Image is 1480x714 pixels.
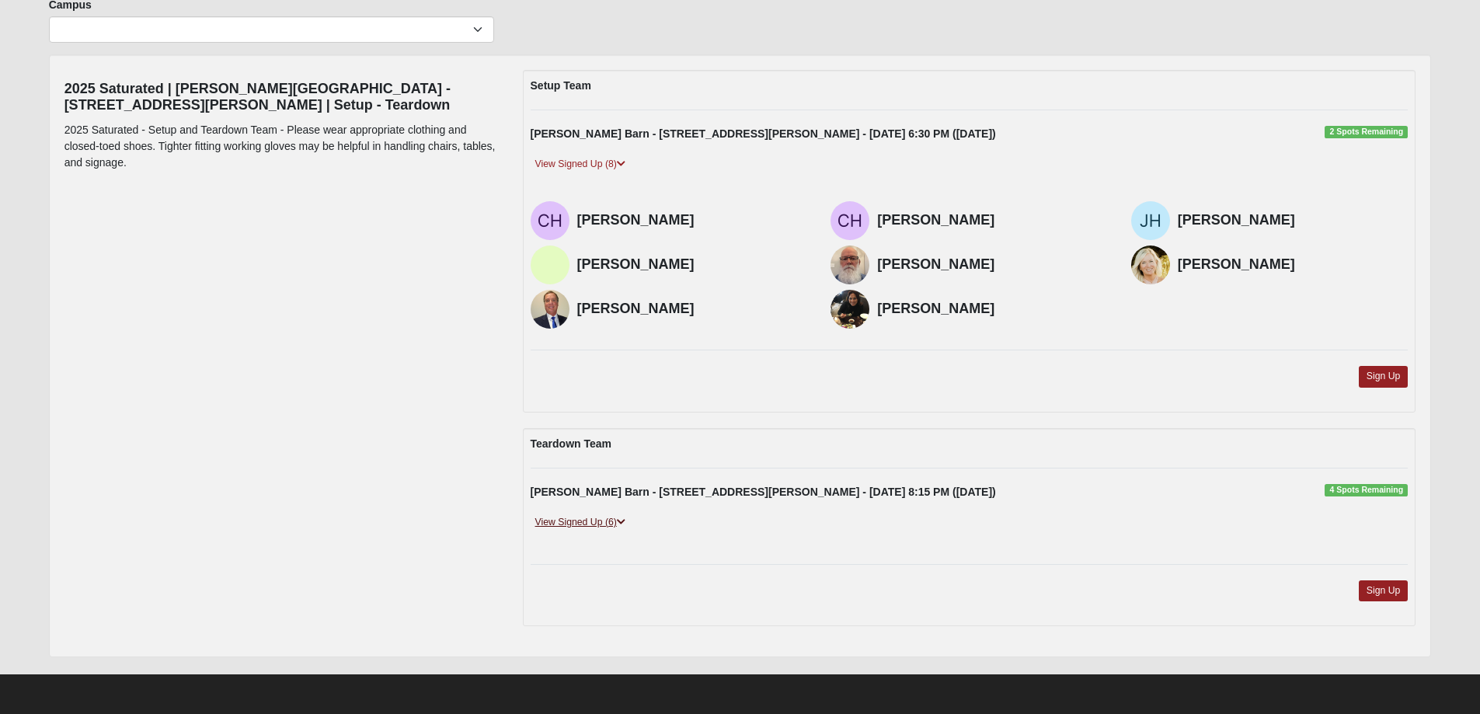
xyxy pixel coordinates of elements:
h4: [PERSON_NAME] [577,301,808,318]
img: Larry Weeks [531,246,569,284]
img: Colby Hollingsworth [831,201,869,240]
h4: [PERSON_NAME] [877,212,1108,229]
p: 2025 Saturated - Setup and Teardown Team - Please wear appropriate clothing and closed-toed shoes... [64,122,500,171]
img: Michael Goad [831,246,869,284]
img: Todd Lavenbarg [531,290,569,329]
h4: [PERSON_NAME] [577,212,808,229]
img: Kambriah Gillmore [831,290,869,329]
strong: Setup Team [531,79,591,92]
h4: [PERSON_NAME] [577,256,808,273]
a: Sign Up [1359,580,1409,601]
img: Renee Carrow [1131,246,1170,284]
img: Jennifer Hansen [1131,201,1170,240]
strong: Teardown Team [531,437,612,450]
span: 4 Spots Remaining [1325,484,1408,496]
h4: [PERSON_NAME] [1178,256,1409,273]
strong: [PERSON_NAME] Barn - [STREET_ADDRESS][PERSON_NAME] - [DATE] 8:15 PM ([DATE]) [531,486,996,498]
img: Chase Hansen [531,201,569,240]
span: 2 Spots Remaining [1325,126,1408,138]
h4: [PERSON_NAME] [877,301,1108,318]
a: View Signed Up (6) [531,514,630,531]
a: Sign Up [1359,366,1409,387]
strong: [PERSON_NAME] Barn - [STREET_ADDRESS][PERSON_NAME] - [DATE] 6:30 PM ([DATE]) [531,127,996,140]
h4: [PERSON_NAME] [877,256,1108,273]
h4: [PERSON_NAME] [1178,212,1409,229]
a: View Signed Up (8) [531,156,630,172]
h4: 2025 Saturated | [PERSON_NAME][GEOGRAPHIC_DATA] - [STREET_ADDRESS][PERSON_NAME] | Setup - Teardown [64,81,500,114]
